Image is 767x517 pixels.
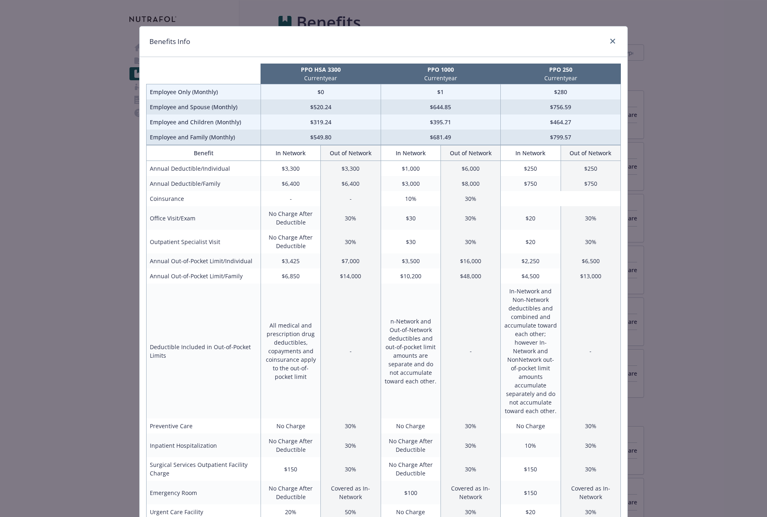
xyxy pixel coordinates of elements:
[440,253,500,268] td: $16,000
[147,64,261,84] th: intentionally left blank
[321,457,381,481] td: 30%
[381,145,440,161] th: In Network
[321,230,381,253] td: 30%
[321,268,381,284] td: $14,000
[381,176,440,191] td: $3,000
[381,161,440,176] td: $1,000
[381,268,440,284] td: $10,200
[321,253,381,268] td: $7,000
[501,161,561,176] td: $250
[501,114,621,130] td: $464.27
[502,65,619,74] p: PPO 250
[381,130,501,145] td: $681.49
[561,206,620,230] td: 30%
[262,65,379,74] p: PPO HSA 3300
[147,145,261,161] th: Benefit
[381,230,440,253] td: $30
[501,176,561,191] td: $750
[261,268,320,284] td: $6,850
[501,481,561,504] td: $150
[440,418,500,433] td: 30%
[321,161,381,176] td: $3,300
[261,176,320,191] td: $6,400
[381,191,440,206] td: 10%
[440,268,500,284] td: $48,000
[261,99,381,114] td: $520.24
[147,114,261,130] td: Employee and Children (Monthly)
[261,481,320,504] td: No Charge After Deductible
[561,230,620,253] td: 30%
[381,253,440,268] td: $3,500
[440,176,500,191] td: $8,000
[261,418,320,433] td: No Charge
[561,161,620,176] td: $250
[321,433,381,457] td: 30%
[147,176,261,191] td: Annual Deductible/Family
[321,206,381,230] td: 30%
[440,145,500,161] th: Out of Network
[440,284,500,418] td: -
[147,253,261,268] td: Annual Out-of-Pocket Limit/Individual
[261,457,320,481] td: $150
[382,65,499,74] p: PPO 1000
[321,481,381,504] td: Covered as In-Network
[381,99,501,114] td: $644.85
[561,253,620,268] td: $6,500
[440,206,500,230] td: 30%
[561,145,620,161] th: Out of Network
[608,36,618,46] a: close
[261,433,320,457] td: No Charge After Deductible
[147,130,261,145] td: Employee and Family (Monthly)
[501,145,561,161] th: In Network
[501,206,561,230] td: $20
[321,284,381,418] td: -
[440,230,500,253] td: 30%
[381,84,501,100] td: $1
[502,74,619,82] p: Current year
[147,433,261,457] td: Inpatient Hospitalization
[321,145,381,161] th: Out of Network
[382,74,499,82] p: Current year
[147,457,261,481] td: Surgical Services Outpatient Facility Charge
[561,418,620,433] td: 30%
[381,114,501,130] td: $395.71
[440,481,500,504] td: Covered as In-Network
[501,230,561,253] td: $20
[262,74,379,82] p: Current year
[561,481,620,504] td: Covered as In-Network
[261,206,320,230] td: No Charge After Deductible
[261,161,320,176] td: $3,300
[261,253,320,268] td: $3,425
[561,268,620,284] td: $13,000
[501,457,561,481] td: $150
[561,433,620,457] td: 30%
[501,284,561,418] td: In-Network and Non-Network deductibles and combined and accumulate toward each other; however In-...
[440,433,500,457] td: 30%
[561,176,620,191] td: $750
[501,418,561,433] td: No Charge
[261,130,381,145] td: $549.80
[381,284,440,418] td: n-Network and Out-of-Network deductibles and out-of-pocket limit amounts are separate and do not ...
[321,176,381,191] td: $6,400
[321,191,381,206] td: -
[147,191,261,206] td: Coinsurance
[381,457,440,481] td: No Charge After Deductible
[147,481,261,504] td: Emergency Room
[501,253,561,268] td: $2,250
[261,84,381,100] td: $0
[147,268,261,284] td: Annual Out-of-Pocket Limit/Family
[501,99,621,114] td: $756.59
[381,418,440,433] td: No Charge
[440,161,500,176] td: $6,000
[440,191,500,206] td: 30%
[261,191,320,206] td: -
[261,284,320,418] td: All medical and prescription drug deductibles, copayments and coinsurance apply to the out-of-poc...
[561,284,620,418] td: -
[147,161,261,176] td: Annual Deductible/Individual
[381,481,440,504] td: $100
[149,36,190,47] h1: Benefits Info
[440,457,500,481] td: 30%
[561,457,620,481] td: 30%
[147,418,261,433] td: Preventive Care
[501,84,621,100] td: $280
